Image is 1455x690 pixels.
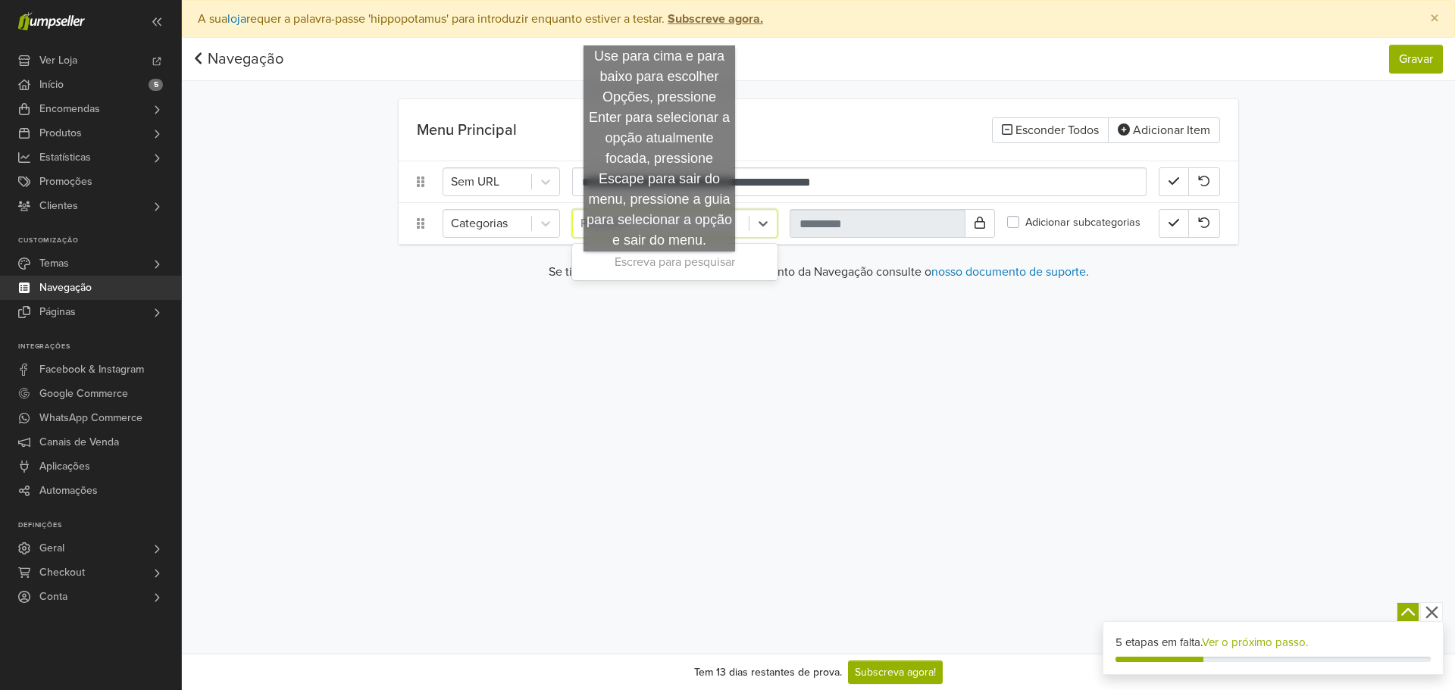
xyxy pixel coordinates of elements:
span: × [1430,8,1439,30]
a: loja [227,11,246,27]
span: Promoções [39,170,92,194]
span: Google Commerce [39,382,128,406]
span: Clientes [39,194,78,218]
span: Canais de Venda [39,430,119,454]
strong: Subscreve agora. [668,11,763,27]
a: Ver o próximo passo. [1202,635,1308,649]
span: Temas [39,251,69,276]
span: Produtos [39,121,82,145]
p: Definições [18,521,181,530]
a: nosso documento de suporte [931,264,1086,279]
span: 5 [149,79,163,91]
span: Conta [39,585,67,609]
button: Close [1415,1,1454,37]
div: Tem 13 dias restantes de prova. [694,664,842,680]
span: Checkout [39,560,85,585]
h5: Menu Principal [417,121,812,139]
a: Subscreva agora! [848,660,943,684]
button: Gravar [1389,45,1443,73]
a: Subscreve agora. [665,11,763,27]
span: Páginas [39,300,76,324]
p: Se tiver alguma dúvida sobre o funcionamento da Navegação consulte o . [399,263,1238,281]
span: Aplicações [39,454,90,479]
span: Início [39,73,64,97]
span: Facebook & Instagram [39,357,144,382]
span: Automações [39,479,98,503]
span: Encomendas [39,97,100,121]
span: WhatsApp Commerce [39,406,142,430]
span: Navegação [39,276,92,300]
span: Ver Loja [39,48,77,73]
div: 5 etapas em falta. [1115,634,1431,651]
div: Escreva para pesquisar [572,247,778,277]
span: Geral [39,536,64,560]
p: Integrações [18,342,181,351]
a: Navegação [194,50,283,68]
button: Esconder Todos [992,117,1109,143]
p: Customização [18,236,181,245]
label: Adicionar subcategorias [1025,214,1141,231]
button: Adicionar Item [1108,117,1220,143]
span: Estatísticas [39,145,91,170]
